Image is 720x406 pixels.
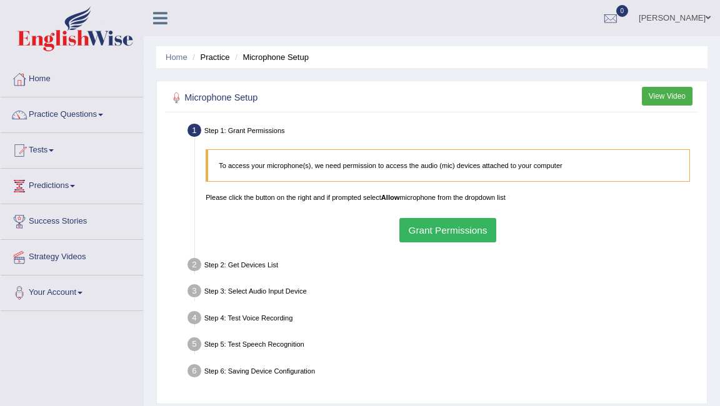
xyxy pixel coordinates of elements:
span: 0 [616,5,629,17]
div: Step 5: Test Speech Recognition [183,334,702,357]
a: Practice Questions [1,97,143,129]
a: Your Account [1,275,143,307]
a: Strategy Videos [1,240,143,271]
div: Step 3: Select Audio Input Device [183,281,702,304]
h2: Microphone Setup [169,90,495,106]
li: Practice [189,51,229,63]
button: View Video [642,87,692,105]
li: Microphone Setup [232,51,309,63]
button: Grant Permissions [399,218,496,242]
a: Success Stories [1,204,143,235]
div: Step 6: Saving Device Configuration [183,361,702,384]
p: To access your microphone(s), we need permission to access the audio (mic) devices attached to yo... [219,161,679,171]
div: Step 1: Grant Permissions [183,121,702,144]
div: Step 2: Get Devices List [183,255,702,278]
a: Home [1,62,143,93]
a: Predictions [1,169,143,200]
a: Home [166,52,187,62]
p: Please click the button on the right and if prompted select microphone from the dropdown list [206,192,690,202]
div: Step 4: Test Voice Recording [183,308,702,331]
b: Allow [381,194,399,201]
a: Tests [1,133,143,164]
